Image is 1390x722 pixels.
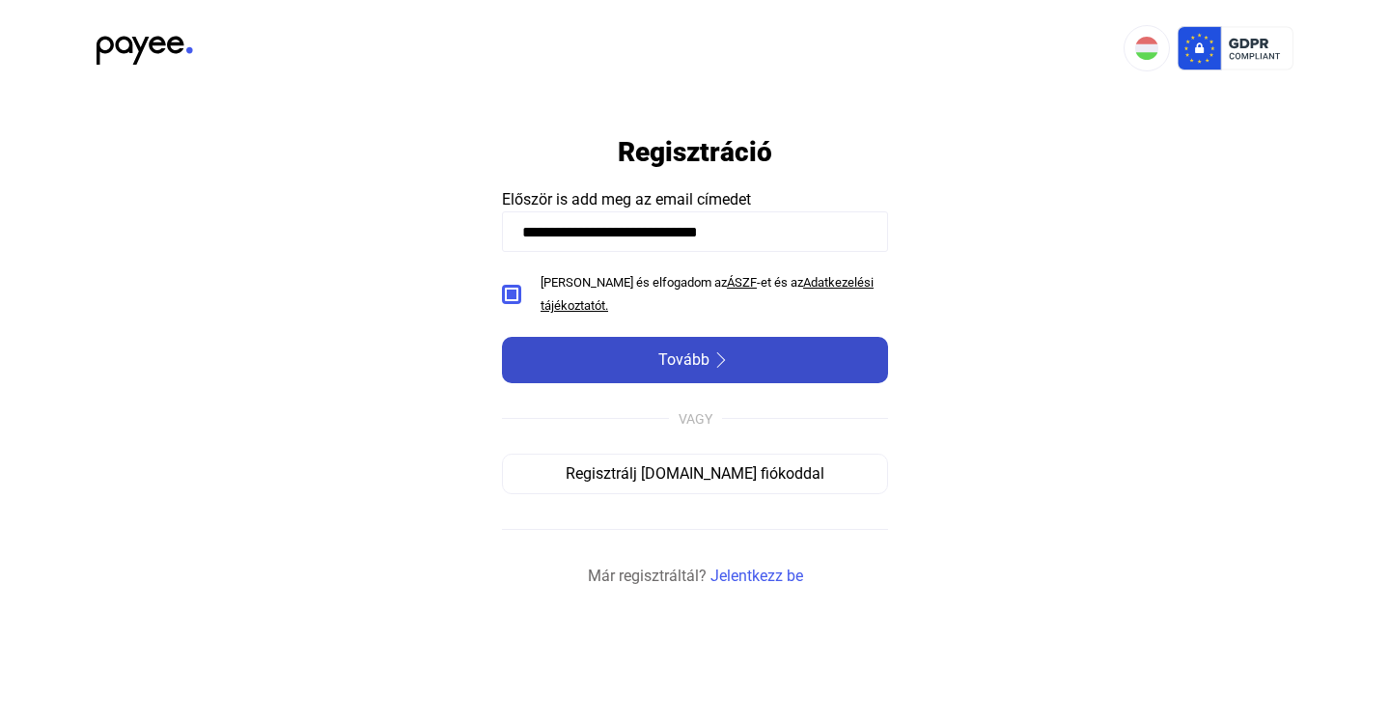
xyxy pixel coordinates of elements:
[727,275,757,290] a: ÁSZF
[502,454,888,494] button: Regisztrálj [DOMAIN_NAME] fiókoddal
[709,352,733,368] img: arrow-right-white
[541,275,727,290] span: [PERSON_NAME] és elfogadom az
[757,275,803,290] span: -et és az
[679,407,712,430] div: VAGY
[710,565,803,588] a: Jelentkezz be
[502,337,888,383] button: Továbbarrow-right-white
[618,135,772,169] h1: Regisztráció
[1124,25,1170,71] button: HU
[588,565,707,588] span: Már regisztráltál?
[1135,37,1158,60] img: HU
[658,348,709,372] span: Tovább
[1178,25,1293,71] img: gdpr
[97,25,193,65] img: black-payee-blue-dot.svg
[502,190,751,208] span: Először is add meg az email címedet
[509,462,881,486] div: Regisztrálj [DOMAIN_NAME] fiókoddal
